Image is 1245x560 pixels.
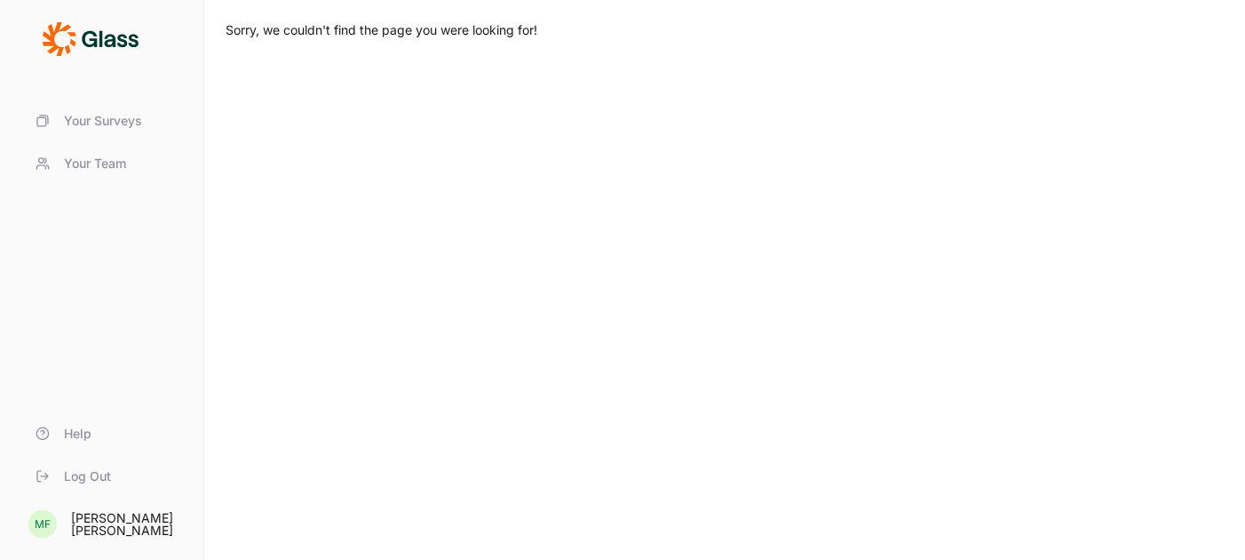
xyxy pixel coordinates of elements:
[64,425,91,443] span: Help
[64,468,111,485] span: Log Out
[64,112,142,130] span: Your Surveys
[64,155,126,172] span: Your Team
[28,510,57,539] div: MF
[226,21,1224,39] p: Sorry, we couldn't find the page you were looking for!
[71,512,182,537] div: [PERSON_NAME] [PERSON_NAME]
